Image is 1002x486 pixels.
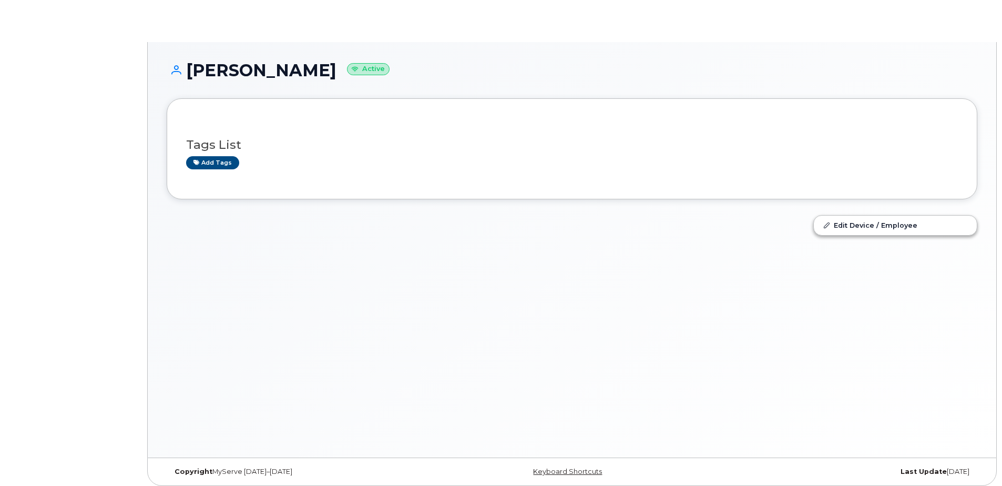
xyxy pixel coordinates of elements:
strong: Copyright [175,468,212,475]
a: Edit Device / Employee [814,216,977,235]
a: Add tags [186,156,239,169]
a: Keyboard Shortcuts [533,468,602,475]
h1: [PERSON_NAME] [167,61,977,79]
h3: Tags List [186,138,958,151]
strong: Last Update [901,468,947,475]
div: MyServe [DATE]–[DATE] [167,468,437,476]
div: [DATE] [707,468,977,476]
small: Active [347,63,390,75]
